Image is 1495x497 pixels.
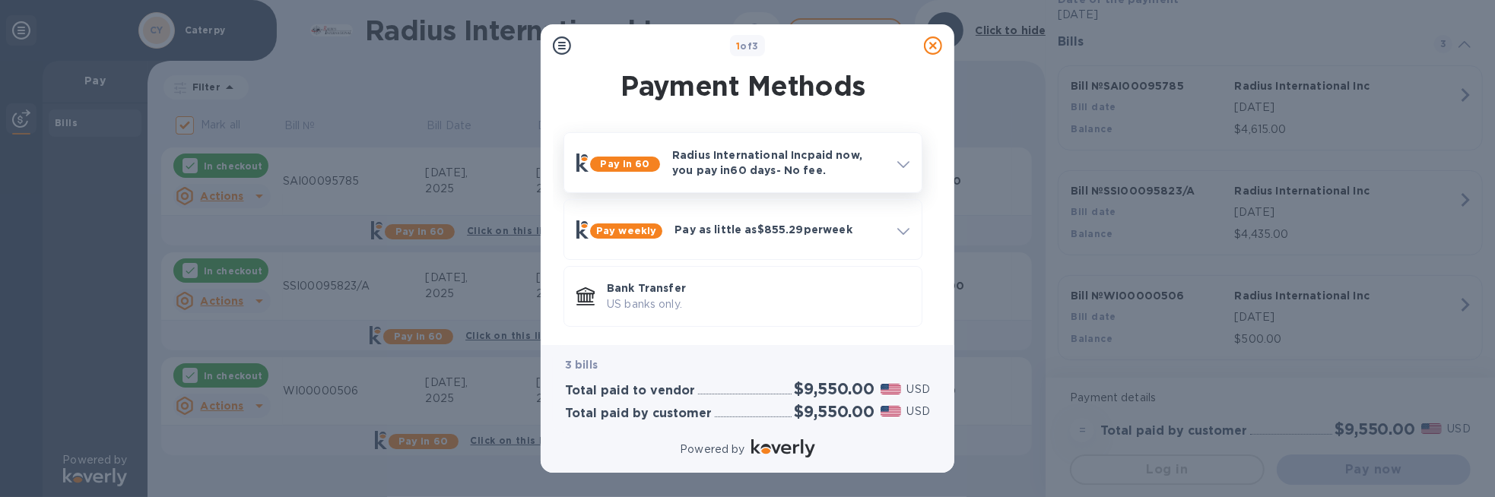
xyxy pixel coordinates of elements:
img: USD [881,406,901,416]
b: 3 bills [565,359,598,371]
img: USD [881,384,901,394]
h3: Total paid to vendor [565,384,695,398]
span: 1 [736,40,740,52]
p: USD [907,381,930,397]
b: of 3 [736,40,759,52]
h3: Total paid by customer [565,407,712,421]
h1: Payment Methods [560,70,925,102]
p: US banks only. [607,296,909,312]
p: Radius International Inc paid now, you pay in 60 days - No fee. [672,147,885,178]
p: Bank Transfer [607,280,909,296]
img: Logo [751,439,815,457]
p: Powered by [680,442,744,457]
b: Pay weekly [596,225,656,236]
p: USD [907,404,930,419]
h2: $9,550.00 [795,379,874,398]
p: Pay as little as $855.29 per week [674,222,885,237]
h2: $9,550.00 [795,402,874,421]
b: Pay in 60 [600,158,649,169]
